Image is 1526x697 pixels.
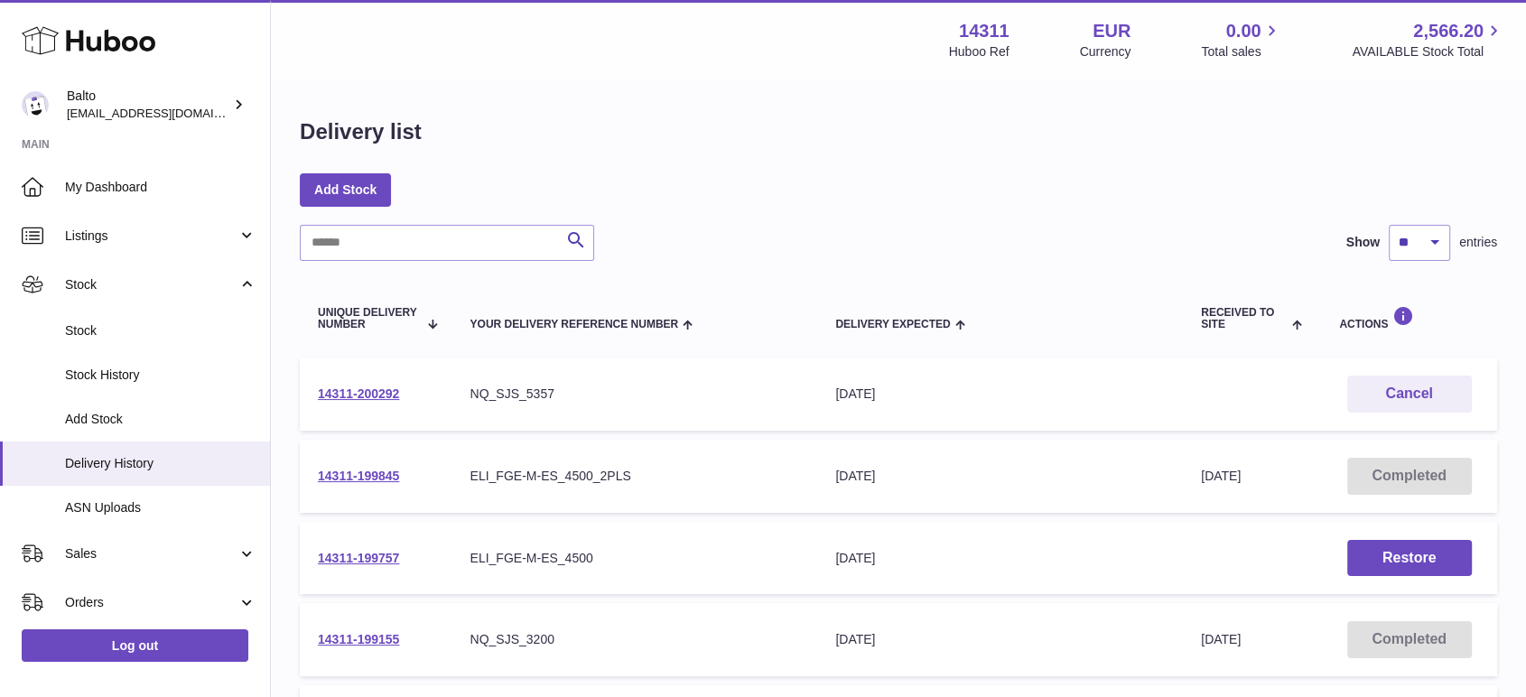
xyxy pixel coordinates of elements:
a: 14311-199155 [318,632,399,646]
div: ELI_FGE-M-ES_4500_2PLS [470,468,799,485]
div: Huboo Ref [949,43,1010,60]
span: Delivery Expected [835,319,950,330]
div: NQ_SJS_3200 [470,631,799,648]
span: Listings [65,228,237,245]
span: [EMAIL_ADDRESS][DOMAIN_NAME] [67,106,265,120]
span: 0.00 [1226,19,1261,43]
button: Restore [1347,540,1472,577]
a: 14311-199757 [318,551,399,565]
span: Stock History [65,367,256,384]
span: Orders [65,594,237,611]
span: My Dashboard [65,179,256,196]
span: [DATE] [1201,632,1241,646]
div: Balto [67,88,229,122]
div: [DATE] [835,631,1165,648]
span: AVAILABLE Stock Total [1352,43,1504,60]
div: NQ_SJS_5357 [470,386,799,403]
button: Cancel [1347,376,1472,413]
img: ops@balto.fr [22,91,49,118]
span: entries [1459,234,1497,251]
span: 2,566.20 [1413,19,1484,43]
a: 14311-200292 [318,386,399,401]
a: Log out [22,629,248,662]
span: [DATE] [1201,469,1241,483]
a: 0.00 Total sales [1201,19,1281,60]
span: Your Delivery Reference Number [470,319,678,330]
span: Add Stock [65,411,256,428]
div: ELI_FGE-M-ES_4500 [470,550,799,567]
label: Show [1346,234,1380,251]
div: [DATE] [835,550,1165,567]
span: Total sales [1201,43,1281,60]
span: Unique Delivery Number [318,307,418,330]
a: 2,566.20 AVAILABLE Stock Total [1352,19,1504,60]
span: ASN Uploads [65,499,256,516]
strong: EUR [1093,19,1131,43]
span: Sales [65,545,237,562]
span: Received to Site [1201,307,1288,330]
h1: Delivery list [300,117,422,146]
div: [DATE] [835,386,1165,403]
div: Currency [1080,43,1131,60]
strong: 14311 [959,19,1010,43]
div: Actions [1339,306,1479,330]
div: [DATE] [835,468,1165,485]
a: 14311-199845 [318,469,399,483]
span: Stock [65,322,256,339]
a: Add Stock [300,173,391,206]
span: Stock [65,276,237,293]
span: Delivery History [65,455,256,472]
